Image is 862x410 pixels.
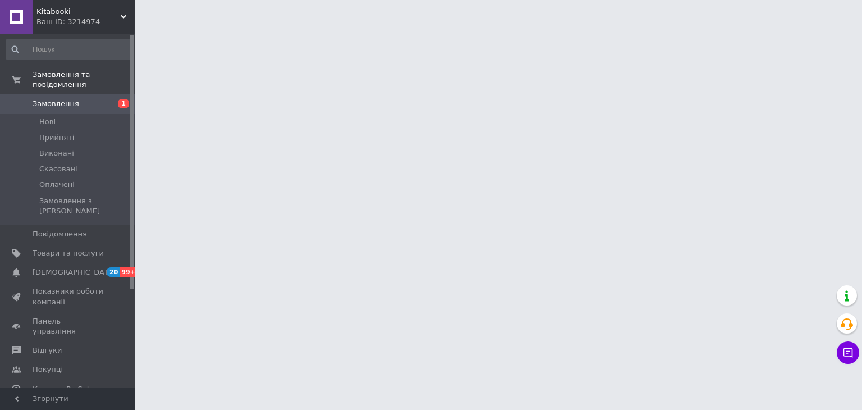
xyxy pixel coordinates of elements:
span: Повідомлення [33,229,87,239]
span: Замовлення з [PERSON_NAME] [39,196,131,216]
span: [DEMOGRAPHIC_DATA] [33,267,116,277]
input: Пошук [6,39,132,60]
span: 99+ [120,267,138,277]
span: Панель управління [33,316,104,336]
span: Каталог ProSale [33,384,93,394]
span: Kitabooki [36,7,121,17]
button: Чат з покупцем [837,341,859,364]
span: Прийняті [39,133,74,143]
div: Ваш ID: 3214974 [36,17,135,27]
span: 1 [118,99,129,108]
span: Відгуки [33,345,62,356]
span: Замовлення [33,99,79,109]
span: Замовлення та повідомлення [33,70,135,90]
span: Товари та послуги [33,248,104,258]
span: Оплачені [39,180,75,190]
span: Скасовані [39,164,77,174]
span: Виконані [39,148,74,158]
span: Показники роботи компанії [33,286,104,307]
span: Покупці [33,365,63,375]
span: 20 [107,267,120,277]
span: Нові [39,117,56,127]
